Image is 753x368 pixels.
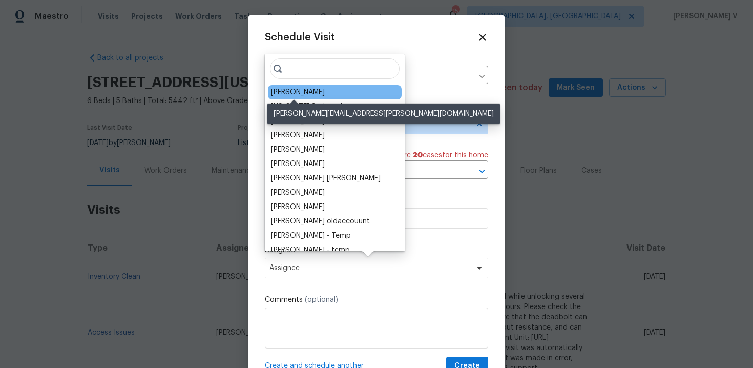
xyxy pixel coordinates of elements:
[271,202,325,212] div: [PERSON_NAME]
[265,295,488,305] label: Comments
[269,264,470,272] span: Assignee
[381,150,488,160] span: There are case s for this home
[305,296,338,303] span: (optional)
[271,87,325,97] div: [PERSON_NAME]
[271,173,381,183] div: [PERSON_NAME] [PERSON_NAME]
[413,152,423,159] span: 20
[475,164,489,178] button: Open
[271,231,351,241] div: [PERSON_NAME] - Temp
[271,245,350,255] div: [PERSON_NAME] - temp
[267,104,500,124] div: [PERSON_NAME][EMAIL_ADDRESS][PERSON_NAME][DOMAIN_NAME]
[265,32,335,43] span: Schedule Visit
[271,145,325,155] div: [PERSON_NAME]
[271,216,370,227] div: [PERSON_NAME] oldaccouunt
[271,101,369,112] div: [US_STATE] Springs Assessor
[477,32,488,43] span: Close
[271,188,325,198] div: [PERSON_NAME]
[271,159,325,169] div: [PERSON_NAME]
[271,130,325,140] div: [PERSON_NAME]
